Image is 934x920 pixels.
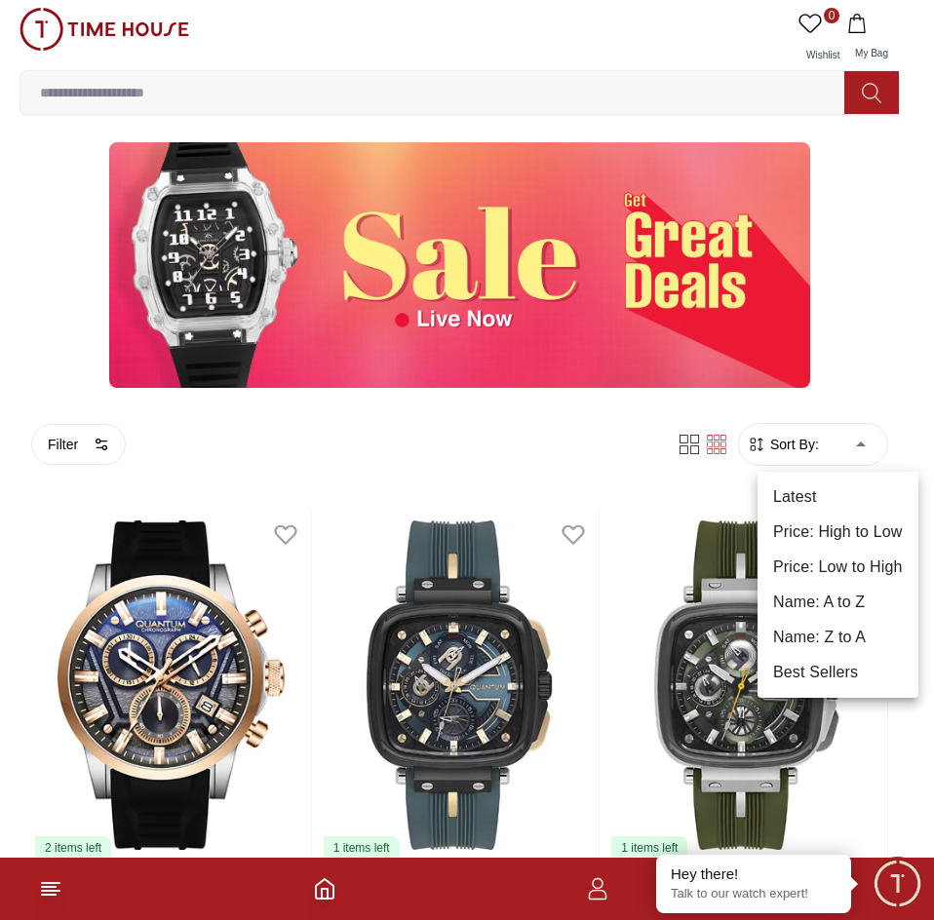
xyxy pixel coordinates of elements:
[758,550,918,585] li: Price: Low to High
[758,515,918,550] li: Price: High to Low
[671,864,837,884] div: Hey there!
[758,620,918,655] li: Name: Z to A
[758,655,918,690] li: Best Sellers
[671,886,837,902] p: Talk to our watch expert!
[758,585,918,620] li: Name: A to Z
[758,479,918,515] li: Latest
[871,857,924,910] div: Chat Widget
